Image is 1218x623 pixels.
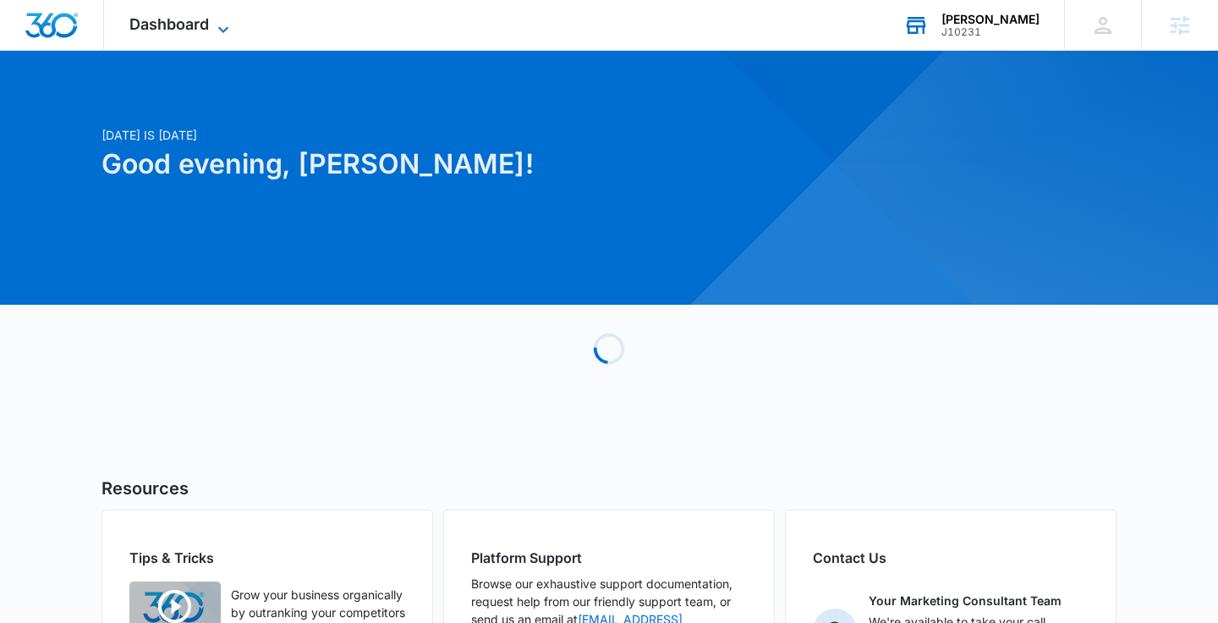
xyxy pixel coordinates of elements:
h2: Platform Support [471,548,747,568]
div: Domain: [DOMAIN_NAME] [44,44,186,58]
img: website_grey.svg [27,44,41,58]
h2: Contact Us [813,548,1089,568]
div: account name [941,13,1040,26]
div: account id [941,26,1040,38]
img: tab_keywords_by_traffic_grey.svg [168,98,182,112]
span: Dashboard [129,15,209,33]
h5: Resources [101,476,1116,501]
h1: Good evening, [PERSON_NAME]! [101,144,771,185]
div: Keywords by Traffic [187,100,285,111]
h2: Tips & Tricks [129,548,405,568]
p: [DATE] is [DATE] [101,126,771,144]
img: tab_domain_overview_orange.svg [46,98,59,112]
div: v 4.0.25 [47,27,83,41]
p: Your Marketing Consultant Team [869,592,1062,609]
div: Domain Overview [64,100,151,111]
img: logo_orange.svg [27,27,41,41]
p: Grow your business organically by outranking your competitors [231,586,405,621]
